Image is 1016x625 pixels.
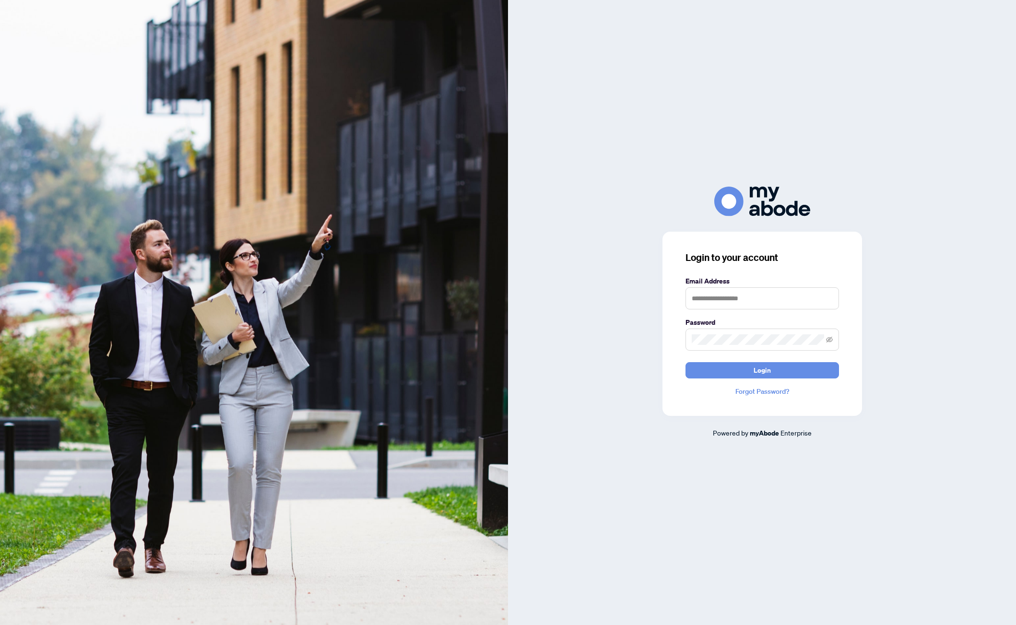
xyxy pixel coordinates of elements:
[685,251,839,264] h3: Login to your account
[826,336,833,343] span: eye-invisible
[685,317,839,328] label: Password
[685,386,839,397] a: Forgot Password?
[714,187,810,216] img: ma-logo
[713,428,748,437] span: Powered by
[685,362,839,378] button: Login
[754,363,771,378] span: Login
[780,428,812,437] span: Enterprise
[750,428,779,438] a: myAbode
[685,276,839,286] label: Email Address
